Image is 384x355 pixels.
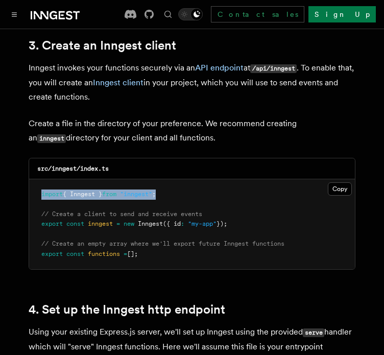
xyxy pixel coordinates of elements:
a: Sign Up [308,6,376,22]
span: = [124,250,127,257]
span: // Create a client to send and receive events [41,210,202,218]
span: ; [152,191,156,198]
a: Inngest client [93,78,143,87]
span: Inngest [138,220,163,227]
p: Create a file in the directory of your preference. We recommend creating an directory for your cl... [29,116,355,146]
span: "my-app" [188,220,217,227]
span: inngest [88,220,113,227]
span: export [41,220,63,227]
a: Contact sales [211,6,304,22]
span: }); [217,220,227,227]
p: Inngest invokes your functions securely via an at . To enable that, you will create an in your pr... [29,61,355,104]
code: src/inngest/index.ts [37,165,109,172]
span: []; [127,250,138,257]
button: Copy [328,182,352,196]
span: "inngest" [120,191,152,198]
button: Find something... [162,8,174,20]
a: API endpoint [195,63,244,73]
span: const [66,220,84,227]
span: = [116,220,120,227]
span: import [41,191,63,198]
span: new [124,220,134,227]
code: /api/inngest [250,64,297,73]
span: : [181,220,184,227]
a: 3. Create an Inngest client [29,38,176,53]
button: Toggle dark mode [178,8,203,20]
span: from [102,191,116,198]
a: 4. Set up the Inngest http endpoint [29,302,225,317]
span: export [41,250,63,257]
span: { Inngest } [63,191,102,198]
span: functions [88,250,120,257]
span: // Create an empty array where we'll export future Inngest functions [41,240,284,247]
code: inngest [37,134,66,143]
code: serve [303,328,324,337]
span: const [66,250,84,257]
span: ({ id [163,220,181,227]
button: Toggle navigation [8,8,20,20]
